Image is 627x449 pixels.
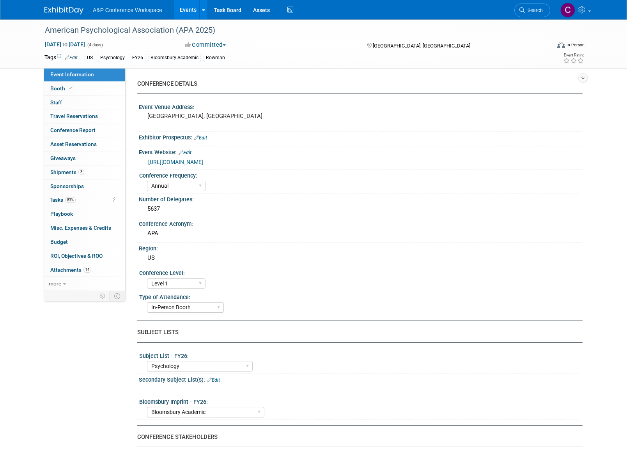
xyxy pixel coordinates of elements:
span: 3 [78,169,84,175]
a: Attachments14 [44,263,125,277]
td: Personalize Event Tab Strip [96,291,110,301]
span: Conference Report [50,127,96,133]
img: ExhibitDay [44,7,83,14]
span: Event Information [50,71,94,77]
span: Travel Reservations [50,113,98,119]
div: Conference Level: [139,267,579,277]
div: CONFERENCE STAKEHOLDERS [137,433,577,441]
td: Toggle Event Tabs [110,291,126,301]
div: Type of Attendance: [139,291,579,301]
span: A&P Conference Workspace [93,7,162,13]
span: (4 days) [87,42,103,48]
div: US [85,54,95,62]
div: FY26 [130,54,145,62]
span: Tasks [50,197,76,203]
span: Booth [50,85,74,92]
pre: [GEOGRAPHIC_DATA], [GEOGRAPHIC_DATA] [147,113,315,120]
img: Format-Inperson.png [557,42,565,48]
div: Number of Delegates: [139,194,583,203]
a: Edit [194,135,207,141]
div: CONFERENCE DETAILS [137,80,577,88]
span: Attachments [50,267,91,273]
span: Sponsorships [50,183,84,189]
div: Conference Frequency: [139,170,579,180]
a: Giveaways [44,151,125,165]
span: Misc. Expenses & Credits [50,225,111,231]
i: Booth reservation complete [69,86,73,90]
div: Conference Acronym: [139,218,583,228]
div: Region: [139,243,583,252]
span: Asset Reservations [50,141,97,147]
a: ROI, Objectives & ROO [44,249,125,263]
a: Edit [65,55,78,60]
div: In-Person [566,42,584,48]
span: Giveaways [50,155,76,161]
a: Conference Report [44,123,125,137]
span: Staff [50,99,62,106]
div: Rowman [204,54,227,62]
div: US [145,252,577,264]
div: Subject List - FY26: [139,350,579,360]
div: American Psychological Association (APA 2025) [42,23,538,37]
a: Shipments3 [44,166,125,179]
a: Edit [179,150,191,155]
div: 5637 [145,203,577,215]
a: Asset Reservations [44,137,125,151]
div: APA [145,227,577,239]
a: Event Information [44,68,125,81]
span: Shipments [50,169,84,175]
span: Budget [50,239,68,245]
div: Psychology [98,54,127,62]
a: Misc. Expenses & Credits [44,221,125,235]
img: Christine Ritchlin [560,3,575,18]
div: Event Website: [139,146,583,157]
span: [GEOGRAPHIC_DATA], [GEOGRAPHIC_DATA] [373,43,470,49]
div: Bloomsbury Academic [148,54,201,62]
a: Budget [44,235,125,249]
a: more [44,277,125,291]
a: Sponsorships [44,180,125,193]
div: Event Rating [563,53,584,57]
span: Search [525,7,543,13]
a: [URL][DOMAIN_NAME] [148,159,203,165]
div: Event Format [504,40,584,52]
div: Secondary Subject List(s): [139,374,583,384]
td: Tags [44,53,78,62]
a: Search [514,4,550,17]
div: SUBJECT LISTS [137,328,577,336]
span: 14 [83,267,91,273]
a: Booth [44,82,125,95]
a: Staff [44,96,125,109]
div: Event Venue Address: [139,101,583,111]
a: Playbook [44,207,125,221]
button: Committed [182,41,229,49]
div: Bloomsbury Imprint - FY26: [139,396,579,406]
a: Edit [207,377,220,383]
span: 83% [65,197,76,203]
span: [DATE] [DATE] [44,41,85,48]
span: more [49,280,61,287]
span: to [61,41,69,48]
a: Tasks83% [44,193,125,207]
span: Playbook [50,211,73,217]
div: Exhibitor Prospectus: [139,132,583,142]
span: ROI, Objectives & ROO [50,253,103,259]
a: Travel Reservations [44,109,125,123]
